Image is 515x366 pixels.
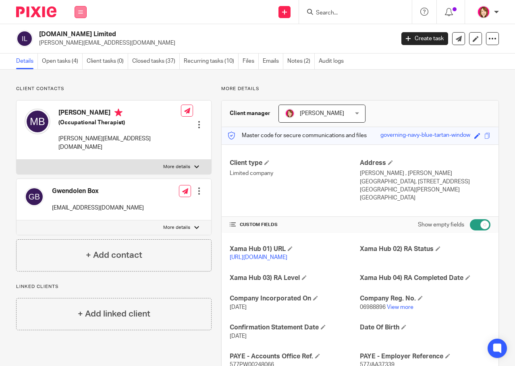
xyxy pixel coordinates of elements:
[228,132,367,140] p: Master code for secure communications and files
[285,109,295,118] img: Katherine%20-%20Pink%20cartoon.png
[360,352,490,361] h4: PAYE - Employer Reference
[221,86,499,92] p: More details
[184,53,239,69] a: Recurring tasks (10)
[360,304,386,310] span: 06988896
[360,245,490,253] h4: Xama Hub 02) RA Status
[87,53,128,69] a: Client tasks (0)
[52,187,144,195] h4: Gwendolen Box
[163,164,190,170] p: More details
[25,187,44,206] img: svg%3E
[263,53,283,69] a: Emails
[360,186,490,194] p: [GEOGRAPHIC_DATA][PERSON_NAME]
[58,135,181,151] p: [PERSON_NAME][EMAIL_ADDRESS][DOMAIN_NAME]
[230,294,360,303] h4: Company Incorporated On
[230,304,247,310] span: [DATE]
[360,294,490,303] h4: Company Reg. No.
[42,53,83,69] a: Open tasks (4)
[380,131,470,140] div: governing-navy-blue-tartan-window
[230,333,247,339] span: [DATE]
[16,30,33,47] img: svg%3E
[39,30,319,39] h2: [DOMAIN_NAME] Limited
[360,323,490,332] h4: Date Of Birth
[86,249,142,261] h4: + Add contact
[315,10,388,17] input: Search
[163,224,190,231] p: More details
[230,352,360,361] h4: PAYE - Accounts Office Ref.
[360,159,490,167] h4: Address
[477,6,490,19] img: Katherine%20-%20Pink%20cartoon.png
[39,39,389,47] p: [PERSON_NAME][EMAIL_ADDRESS][DOMAIN_NAME]
[114,109,123,117] i: Primary
[230,274,360,282] h4: Xama Hub 03) RA Level
[230,169,360,177] p: Limited company
[387,304,413,310] a: View more
[132,53,180,69] a: Closed tasks (37)
[300,111,344,116] span: [PERSON_NAME]
[230,323,360,332] h4: Confirmation Statement Date
[58,119,181,127] h5: (Occupational Therapist)
[360,194,490,202] p: [GEOGRAPHIC_DATA]
[287,53,315,69] a: Notes (2)
[360,274,490,282] h4: Xama Hub 04) RA Completed Date
[52,204,144,212] p: [EMAIL_ADDRESS][DOMAIN_NAME]
[16,53,38,69] a: Details
[401,32,448,45] a: Create task
[230,245,360,253] h4: Xama Hub 01) URL
[78,308,150,320] h4: + Add linked client
[25,109,50,134] img: svg%3E
[16,6,56,17] img: Pixie
[319,53,348,69] a: Audit logs
[58,109,181,119] h4: [PERSON_NAME]
[360,169,490,186] p: [PERSON_NAME] , [PERSON_NAME][GEOGRAPHIC_DATA], [STREET_ADDRESS]
[16,284,212,290] p: Linked clients
[243,53,259,69] a: Files
[230,109,270,117] h3: Client manager
[230,255,287,260] a: [URL][DOMAIN_NAME]
[418,221,464,229] label: Show empty fields
[230,222,360,228] h4: CUSTOM FIELDS
[230,159,360,167] h4: Client type
[16,86,212,92] p: Client contacts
